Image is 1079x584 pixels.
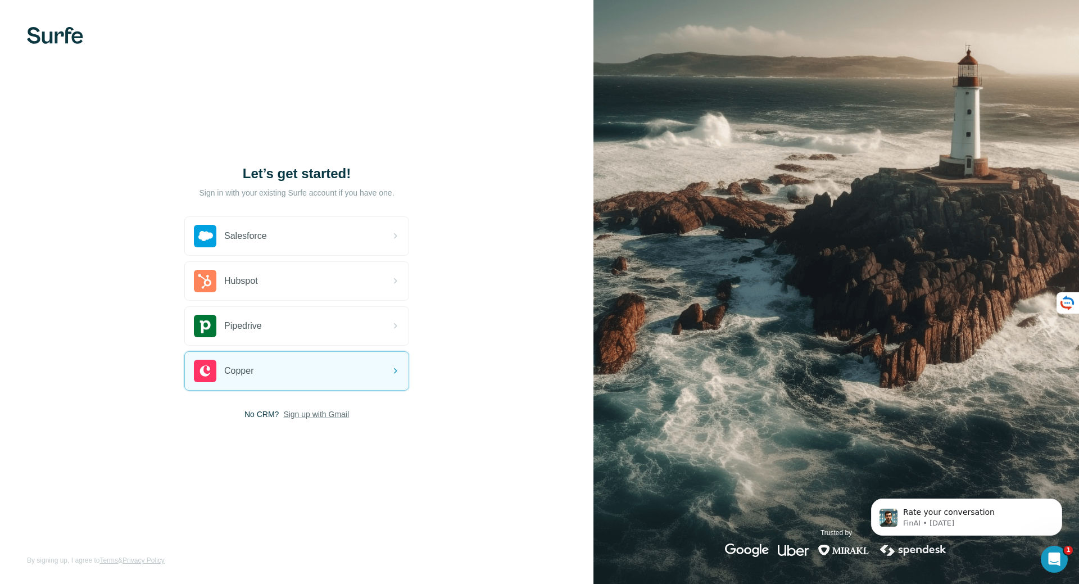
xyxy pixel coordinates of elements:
[224,229,267,243] span: Salesforce
[283,409,349,420] button: Sign up with Gmail
[184,165,409,183] h1: Let’s get started!
[224,319,262,333] span: Pipedrive
[123,556,165,564] a: Privacy Policy
[818,544,869,557] img: mirakl's logo
[224,274,258,288] span: Hubspot
[725,544,769,557] img: google's logo
[27,27,83,44] img: Surfe's logo
[99,556,118,564] a: Terms
[244,409,279,420] span: No CRM?
[1064,546,1073,555] span: 1
[194,270,216,292] img: hubspot's logo
[224,364,253,378] span: Copper
[194,360,216,382] img: copper's logo
[199,187,394,198] p: Sign in with your existing Surfe account if you have one.
[1041,546,1068,573] iframe: Intercom live chat
[778,544,809,557] img: uber's logo
[194,315,216,337] img: pipedrive's logo
[854,475,1079,554] iframe: Intercom notifications message
[194,225,216,247] img: salesforce's logo
[820,528,852,538] p: Trusted by
[27,555,165,565] span: By signing up, I agree to &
